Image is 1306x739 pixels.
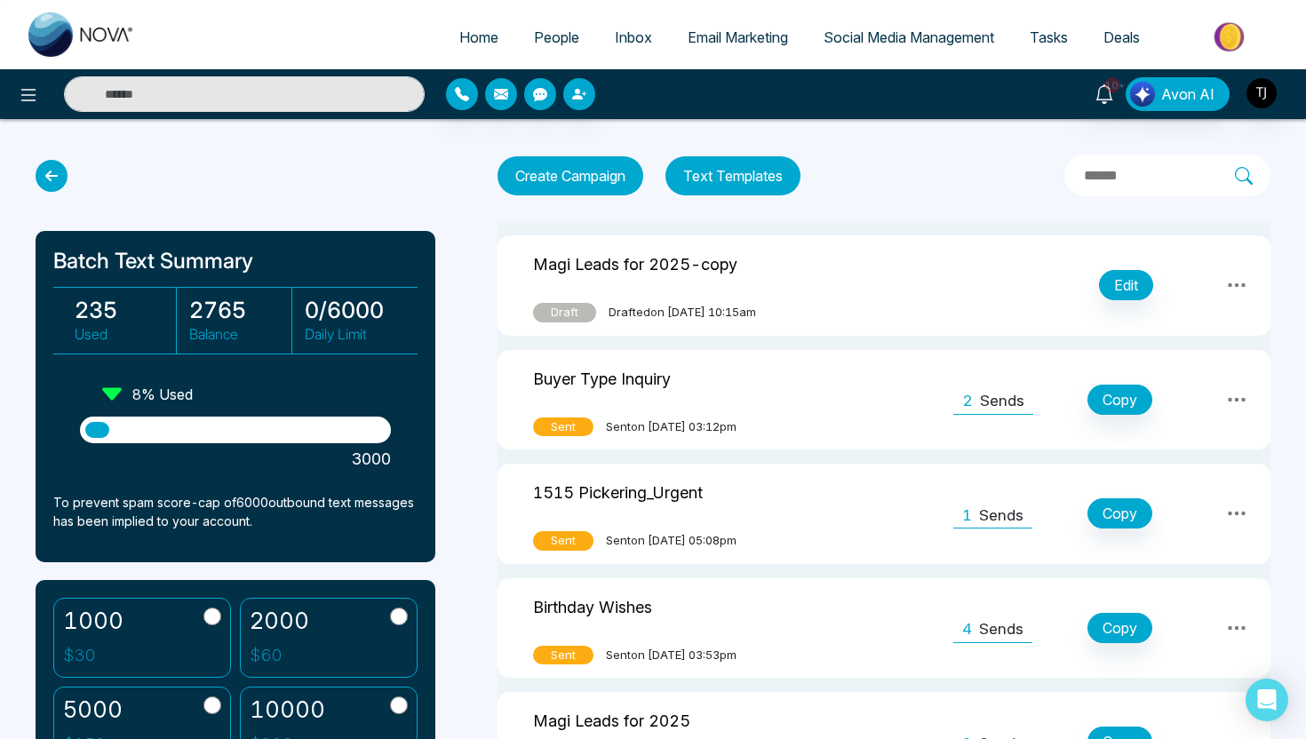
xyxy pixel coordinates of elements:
[498,350,1270,450] tr: Buyer Type InquirySentSenton [DATE] 03:12pm2SendsCopy
[498,235,1270,336] tr: Magi Leads for 2025-copyDraftDraftedon [DATE] 10:15amEdit
[305,297,407,323] h3: 0 / 6000
[305,323,407,345] p: Daily Limit
[534,28,579,46] span: People
[533,705,690,733] p: Magi Leads for 2025
[1087,498,1152,528] button: Copy
[390,608,408,625] input: 2000$60
[203,696,221,714] input: 5000$150
[516,20,597,54] a: People
[250,608,309,634] h2: 2000
[597,20,670,54] a: Inbox
[533,592,652,619] p: Birthday Wishes
[189,297,291,323] h3: 2765
[962,618,972,641] span: 4
[442,20,516,54] a: Home
[824,28,994,46] span: Social Media Management
[533,477,703,505] p: 1515 Pickering_Urgent
[1030,28,1068,46] span: Tasks
[1167,17,1295,57] img: Market-place.gif
[189,323,291,345] p: Balance
[498,156,643,195] button: Create Campaign
[63,696,123,723] h2: 5000
[1246,679,1288,721] div: Open Intercom Messenger
[80,447,391,471] p: 3000
[670,20,806,54] a: Email Marketing
[980,390,1024,413] p: Sends
[63,643,123,669] p: $ 30
[459,28,498,46] span: Home
[533,363,671,391] p: Buyer Type Inquiry
[53,493,418,530] p: To prevent spam score-cap of 6000 outbound text messages has been implied to your account.
[498,464,1270,564] tr: 1515 Pickering_UrgentSentSenton [DATE] 05:08pm1SendsCopy
[606,418,737,436] span: Sent on [DATE] 03:12pm
[606,532,737,550] span: Sent on [DATE] 05:08pm
[533,249,737,276] p: Magi Leads for 2025-copy
[53,249,418,274] h1: Batch Text Summary
[75,297,176,323] h3: 235
[1087,613,1152,643] button: Copy
[1126,77,1230,111] button: Avon AI
[390,696,408,714] input: 10000$300
[609,304,756,322] span: Drafted on [DATE] 10:15am
[250,696,325,723] h2: 10000
[203,608,221,625] input: 1000$30
[250,643,309,669] p: $ 60
[1104,77,1120,93] span: 10+
[28,12,135,57] img: Nova CRM Logo
[806,20,1012,54] a: Social Media Management
[533,646,593,665] span: Sent
[533,531,593,551] span: Sent
[132,384,193,405] p: 8 % Used
[606,647,737,664] span: Sent on [DATE] 03:53pm
[1246,78,1277,108] img: User Avatar
[665,156,800,195] button: Text Templates
[615,28,652,46] span: Inbox
[1012,20,1086,54] a: Tasks
[533,303,596,322] span: Draft
[75,323,176,345] p: Used
[1099,270,1153,300] button: Edit
[1086,20,1158,54] a: Deals
[498,578,1270,679] tr: Birthday WishesSentSenton [DATE] 03:53pm4SendsCopy
[962,390,973,413] span: 2
[1087,385,1152,415] button: Copy
[1083,77,1126,108] a: 10+
[1161,83,1214,105] span: Avon AI
[979,618,1023,641] p: Sends
[979,505,1023,528] p: Sends
[63,608,123,634] h2: 1000
[1130,82,1155,107] img: Lead Flow
[688,28,788,46] span: Email Marketing
[1103,28,1140,46] span: Deals
[533,417,593,437] span: Sent
[962,505,972,528] span: 1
